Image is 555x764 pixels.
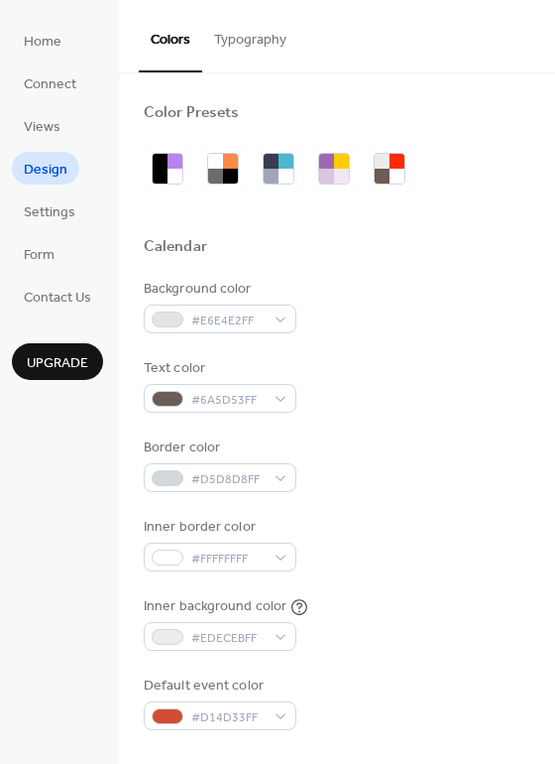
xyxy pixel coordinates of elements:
[144,103,239,124] div: Color Presets
[12,24,73,57] a: Home
[12,237,66,270] a: Form
[12,152,79,185] a: Design
[144,358,292,379] div: Text color
[191,390,265,411] span: #6A5D53FF
[27,353,88,374] span: Upgrade
[24,288,91,309] span: Contact Us
[144,237,207,258] div: Calendar
[144,279,292,300] div: Background color
[12,194,87,227] a: Settings
[191,549,265,570] span: #FFFFFFFF
[144,676,292,697] div: Default event color
[144,596,286,617] div: Inner background color
[12,66,88,99] a: Connect
[191,628,265,649] span: #EDECEBFF
[191,707,265,728] span: #D14D33FF
[12,280,103,313] a: Contact Us
[24,74,76,95] span: Connect
[12,109,72,142] a: Views
[144,438,292,458] div: Border color
[24,245,55,266] span: Form
[191,311,265,331] span: #E6E4E2FF
[24,160,67,181] span: Design
[144,517,292,538] div: Inner border color
[24,117,60,138] span: Views
[191,469,265,490] span: #D5D8D8FF
[24,202,75,223] span: Settings
[24,32,61,53] span: Home
[12,343,103,380] button: Upgrade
